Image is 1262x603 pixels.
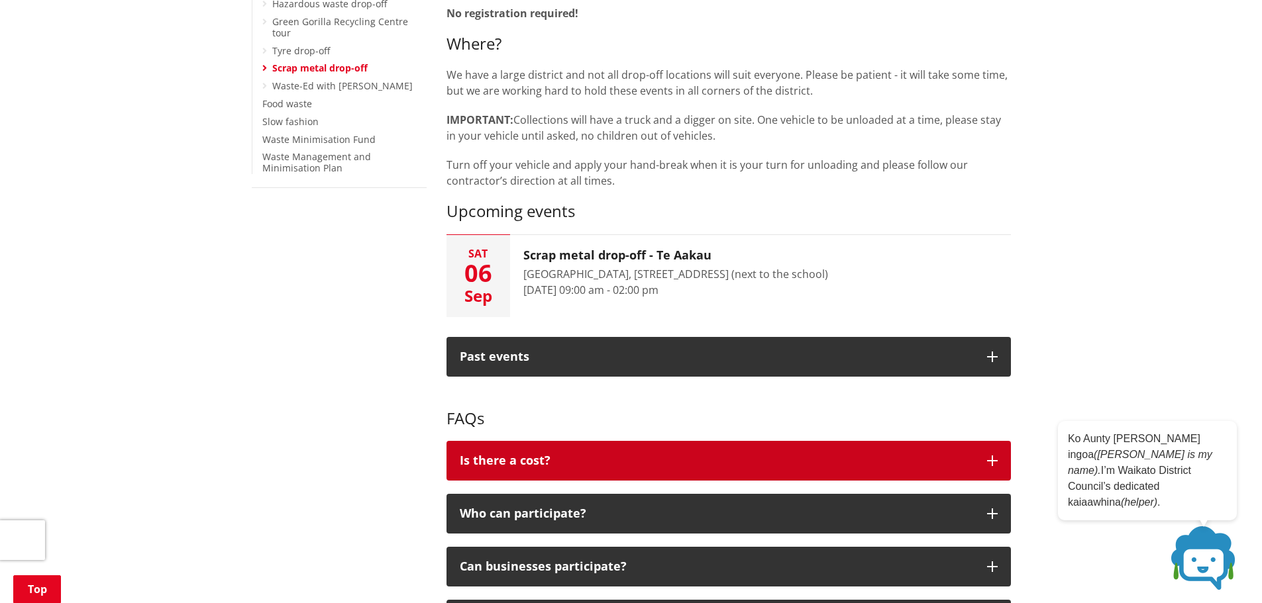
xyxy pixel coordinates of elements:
[447,441,1011,481] button: Is there a cost?
[1068,431,1227,510] p: Ko Aunty [PERSON_NAME] ingoa I’m Waikato District Council’s dedicated kaiaawhina .
[447,67,1011,99] p: We have a large district and not all drop-off locations will suit everyone. Please be patient - i...
[447,337,1011,377] button: Past events
[447,157,1011,189] p: Turn off your vehicle and apply your hand-break when it is your turn for unloading and please fol...
[447,34,1011,54] h3: Where?
[447,6,578,21] strong: No registration required!
[1121,496,1157,508] em: (helper)
[13,575,61,603] a: Top
[447,261,510,285] div: 06
[460,454,974,467] div: Is there a cost?
[272,15,408,39] a: Green Gorilla Recycling Centre tour
[272,62,368,74] a: Scrap metal drop-off
[262,97,312,110] a: Food waste
[447,113,513,127] strong: IMPORTANT:
[272,44,330,57] a: Tyre drop-off
[262,133,376,146] a: Waste Minimisation Fund
[447,288,510,304] div: Sep
[262,115,319,128] a: Slow fashion
[523,248,828,263] h3: Scrap metal drop-off - Te Aakau
[447,547,1011,586] button: Can businesses participate?
[447,494,1011,533] button: Who can participate?
[523,266,828,282] div: [GEOGRAPHIC_DATA], [STREET_ADDRESS] (next to the school)
[460,350,974,363] div: Past events
[460,507,974,520] p: Who can participate?
[272,79,413,92] a: Waste-Ed with [PERSON_NAME]
[262,150,371,174] a: Waste Management and Minimisation Plan
[1068,449,1212,476] em: ([PERSON_NAME] is my name).
[447,248,510,259] div: Sat
[523,283,658,297] time: [DATE] 09:00 am - 02:00 pm
[447,390,1011,428] h3: FAQs
[460,560,974,573] p: Can businesses participate?
[447,112,1011,144] p: Collections will have a truck and a digger on site. One vehicle to be unloaded at a time, please ...
[447,235,1011,317] button: Sat 06 Sep Scrap metal drop-off - Te Aakau [GEOGRAPHIC_DATA], [STREET_ADDRESS] (next to the schoo...
[447,202,1011,221] h3: Upcoming events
